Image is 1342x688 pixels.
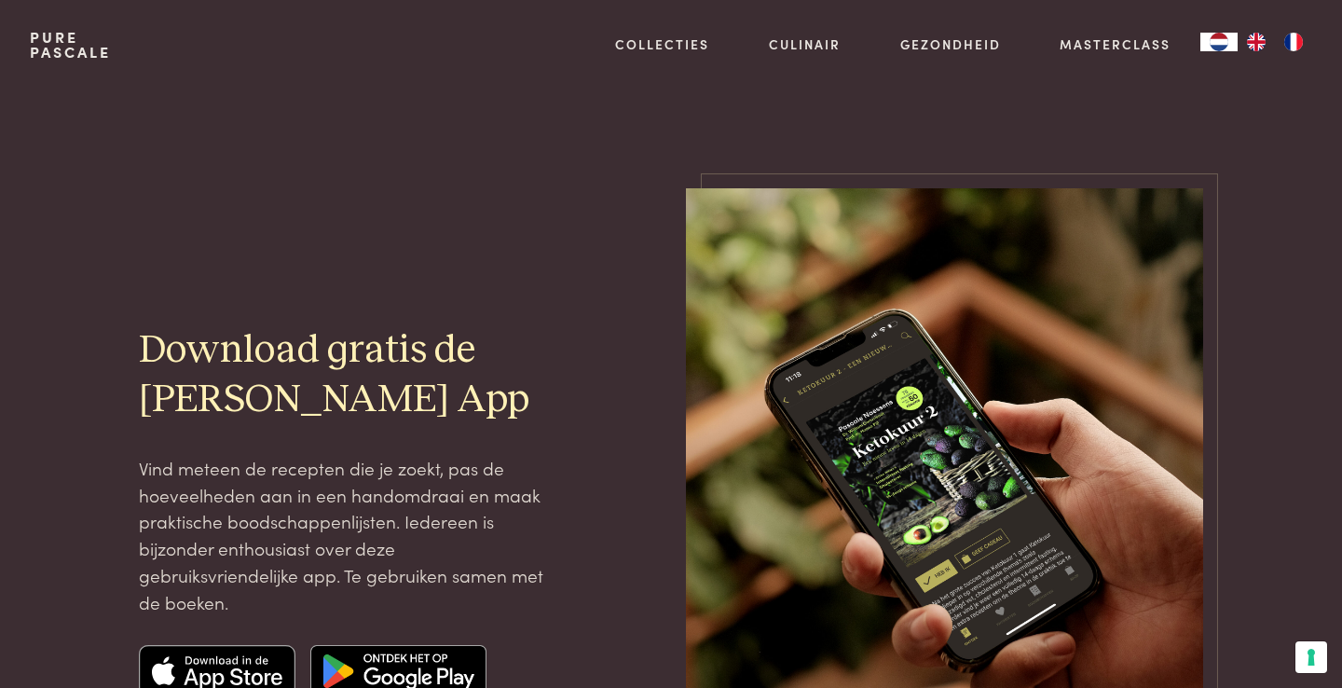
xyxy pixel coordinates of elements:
[615,34,709,54] a: Collecties
[1200,33,1238,51] div: Language
[1295,641,1327,673] button: Uw voorkeuren voor toestemming voor trackingtechnologieën
[769,34,841,54] a: Culinair
[1060,34,1171,54] a: Masterclass
[900,34,1001,54] a: Gezondheid
[1238,33,1275,51] a: EN
[1238,33,1312,51] ul: Language list
[30,30,111,60] a: PurePascale
[139,455,547,615] p: Vind meteen de recepten die je zoekt, pas de hoeveelheden aan in een handomdraai en maak praktisc...
[1200,33,1238,51] a: NL
[1200,33,1312,51] aside: Language selected: Nederlands
[1275,33,1312,51] a: FR
[139,326,547,425] h2: Download gratis de [PERSON_NAME] App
